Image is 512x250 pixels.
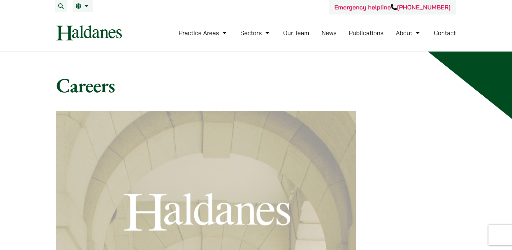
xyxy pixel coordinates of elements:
a: EN [76,3,90,9]
a: Our Team [283,29,309,37]
a: Sectors [240,29,271,37]
a: Emergency helpline[PHONE_NUMBER] [334,3,450,11]
a: About [396,29,421,37]
a: News [321,29,337,37]
a: Publications [349,29,384,37]
a: Practice Areas [179,29,228,37]
img: Logo of Haldanes [56,25,122,40]
h1: Careers [56,73,456,97]
a: Contact [434,29,456,37]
